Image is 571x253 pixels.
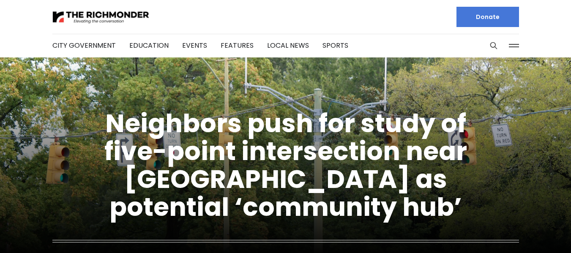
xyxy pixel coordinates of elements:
[52,10,150,24] img: The Richmonder
[129,41,169,50] a: Education
[221,41,254,50] a: Features
[487,39,500,52] button: Search this site
[52,41,116,50] a: City Government
[267,41,309,50] a: Local News
[182,41,207,50] a: Events
[456,7,519,27] a: Donate
[322,41,348,50] a: Sports
[104,106,467,225] a: Neighbors push for study of five-point intersection near [GEOGRAPHIC_DATA] as potential ‘communit...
